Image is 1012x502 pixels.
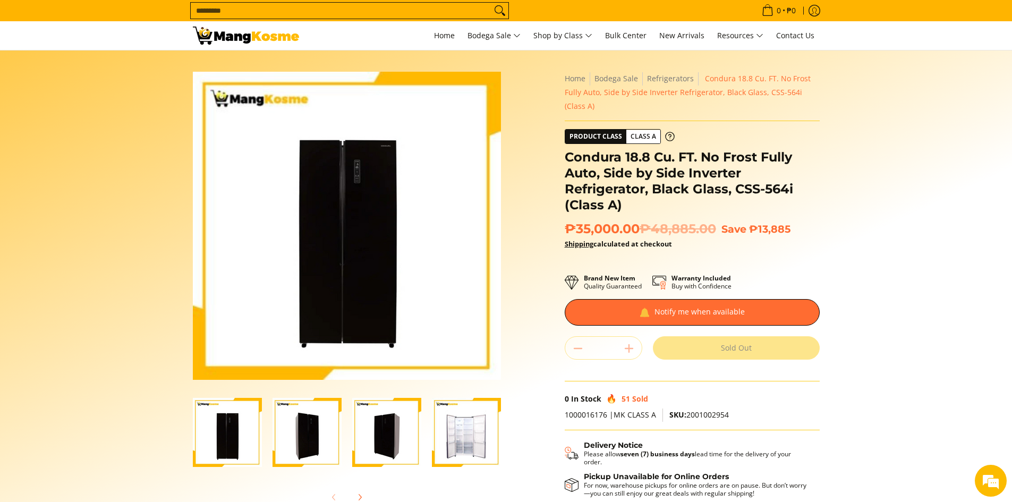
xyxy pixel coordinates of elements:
[759,5,799,16] span: •
[528,21,598,50] a: Shop by Class
[565,73,585,83] a: Home
[626,130,660,143] span: Class A
[434,30,455,40] span: Home
[669,410,729,420] span: 2001002954
[712,21,769,50] a: Resources
[565,149,820,213] h1: Condura 18.8 Cu. FT. No Frost Fully Auto, Side by Side Inverter Refrigerator, Black Glass, CSS-56...
[620,449,695,458] strong: seven (7) business days
[721,223,746,235] span: Save
[565,239,672,249] strong: calculated at checkout
[671,274,732,290] p: Buy with Confidence
[193,398,262,467] img: Condura 18.8 Cu. FT. No Frost Fully Auto, Side by Side Inverter Refrigerator, Black Glass, CSS-56...
[785,7,797,14] span: ₱0
[565,221,716,237] span: ₱35,000.00
[654,21,710,50] a: New Arrivals
[565,394,569,404] span: 0
[622,394,630,404] span: 51
[565,239,593,249] a: Shipping
[671,274,731,283] strong: Warranty Included
[647,73,694,83] a: Refrigerators
[462,21,526,50] a: Bodega Sale
[429,21,460,50] a: Home
[584,472,729,481] strong: Pickup Unavailable for Online Orders
[584,274,635,283] strong: Brand New Item
[717,29,763,42] span: Resources
[491,3,508,19] button: Search
[584,450,809,466] p: Please allow lead time for the delivery of your order.
[565,129,675,144] a: Product Class Class A
[565,410,656,420] span: 1000016176 |MK CLASS A
[605,30,647,40] span: Bulk Center
[600,21,652,50] a: Bulk Center
[584,274,642,290] p: Quality Guaranteed
[565,441,809,466] button: Shipping & Delivery
[467,29,521,42] span: Bodega Sale
[775,7,783,14] span: 0
[669,410,686,420] span: SKU:
[193,72,501,380] img: Condura 18.8 Cu. FT. No Frost Fully Auto, Side by Side Inverter Refrigerator, Black Glass, CSS-56...
[594,73,638,83] a: Bodega Sale
[310,21,820,50] nav: Main Menu
[533,29,592,42] span: Shop by Class
[571,394,601,404] span: In Stock
[565,72,820,113] nav: Breadcrumbs
[565,73,811,111] span: Condura 18.8 Cu. FT. No Frost Fully Auto, Side by Side Inverter Refrigerator, Black Glass, CSS-56...
[432,398,501,467] img: Condura 18.8 Cu. FT. No Frost Fully Auto, Side by Side Inverter Refrigerator, Black Glass, CSS-56...
[749,223,790,235] span: ₱13,885
[640,221,716,237] del: ₱48,885.00
[632,394,648,404] span: Sold
[193,27,299,45] img: Condura 18.8 Cu. FT. No Frost Fully Auto, Side by Side Inverter Refrig | Mang Kosme
[771,21,820,50] a: Contact Us
[584,440,643,450] strong: Delivery Notice
[584,481,809,497] p: For now, warehouse pickups for online orders are on pause. But don’t worry—you can still enjoy ou...
[565,130,626,143] span: Product Class
[776,30,814,40] span: Contact Us
[659,30,704,40] span: New Arrivals
[273,398,342,467] img: Condura 18.8 Cu. FT. No Frost Fully Auto, Side by Side Inverter Refrigerator, Black Glass, CSS-56...
[352,398,421,467] img: Condura 18.8 Cu. FT. No Frost Fully Auto, Side by Side Inverter Refrigerator, Black Glass, CSS-56...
